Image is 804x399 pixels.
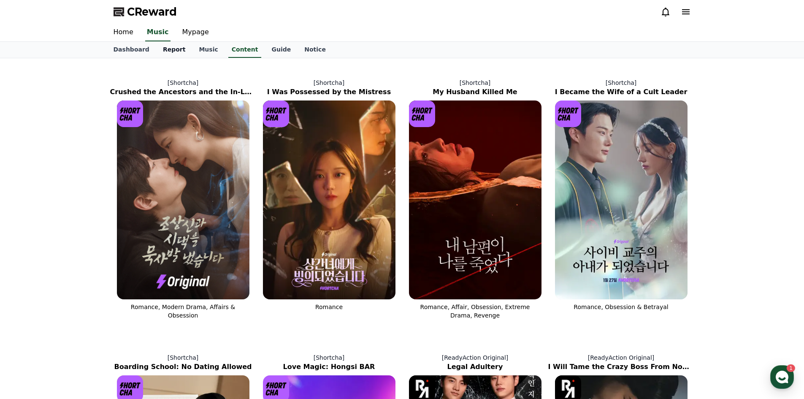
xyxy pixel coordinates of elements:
a: [Shortcha] I Was Possessed by the Mistress I Was Possessed by the Mistress [object Object] Logo R... [256,72,402,326]
h2: Crushed the Ancestors and the In-Laws [110,87,256,97]
img: [object Object] Logo [263,100,290,127]
p: [Shortcha] [110,353,256,362]
a: Report [156,42,192,58]
p: [Shortcha] [548,79,694,87]
a: Music [192,42,225,58]
span: CReward [127,5,177,19]
a: 1Messages [56,268,109,289]
span: Settings [125,280,146,287]
p: [Shortcha] [402,79,548,87]
a: CReward [114,5,177,19]
span: Romance, Modern Drama, Affairs & Obsession [131,304,235,319]
a: Guide [265,42,298,58]
a: Home [3,268,56,289]
img: Crushed the Ancestors and the In-Laws [117,100,249,299]
img: [object Object] Logo [409,100,436,127]
h2: I Became the Wife of a Cult Leader [548,87,694,97]
a: Mypage [176,24,216,41]
a: Dashboard [107,42,156,58]
img: [object Object] Logo [117,100,143,127]
img: I Was Possessed by the Mistress [263,100,395,299]
img: [object Object] Logo [555,100,582,127]
p: [ReadyAction Original] [548,353,694,362]
h2: Legal Adultery [402,362,548,372]
h2: Boarding School: No Dating Allowed [110,362,256,372]
a: Music [145,24,171,41]
span: Romance, Obsession & Betrayal [574,304,668,310]
a: [Shortcha] My Husband Killed Me My Husband Killed Me [object Object] Logo Romance, Affair, Obsess... [402,72,548,326]
p: [Shortcha] [256,353,402,362]
span: Home [22,280,36,287]
a: Settings [109,268,162,289]
p: [Shortcha] [256,79,402,87]
span: Romance [315,304,343,310]
a: Notice [298,42,333,58]
span: Romance, Affair, Obsession, Extreme Drama, Revenge [420,304,530,319]
h2: Love Magic: Hongsi BAR [256,362,402,372]
img: I Became the Wife of a Cult Leader [555,100,688,299]
a: Content [228,42,262,58]
h2: I Will Tame the Crazy Boss From Now On [548,362,694,372]
span: 1 [86,267,89,274]
a: [Shortcha] Crushed the Ancestors and the In-Laws Crushed the Ancestors and the In-Laws [object Ob... [110,72,256,326]
a: [Shortcha] I Became the Wife of a Cult Leader I Became the Wife of a Cult Leader [object Object] ... [548,72,694,326]
a: Home [107,24,140,41]
h2: My Husband Killed Me [402,87,548,97]
p: [Shortcha] [110,79,256,87]
img: My Husband Killed Me [409,100,541,299]
h2: I Was Possessed by the Mistress [256,87,402,97]
p: [ReadyAction Original] [402,353,548,362]
span: Messages [70,281,95,288]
